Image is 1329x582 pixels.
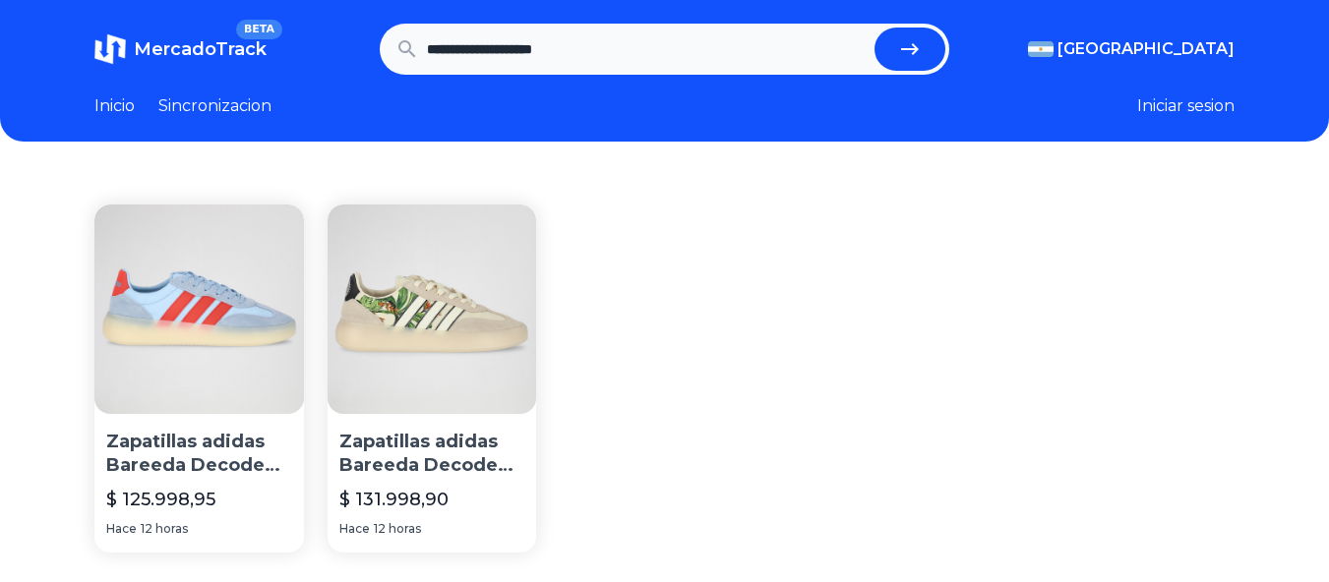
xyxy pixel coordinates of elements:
[94,204,304,553] a: Zapatillas adidas Bareeda Decode Hombre | DexterZapatillas adidas Bareeda Decode Hombre | Dexter$...
[339,521,370,537] span: Hace
[339,430,525,479] p: Zapatillas adidas Bareeda Decode Mujer | Stock Center
[141,521,188,537] span: 12 horas
[106,521,137,537] span: Hace
[1028,37,1235,61] button: [GEOGRAPHIC_DATA]
[328,204,537,553] a: Zapatillas adidas Bareeda Decode Mujer | Stock CenterZapatillas adidas Bareeda Decode Mujer | Sto...
[134,38,267,60] span: MercadoTrack
[94,94,135,118] a: Inicio
[94,33,126,65] img: MercadoTrack
[1137,94,1235,118] button: Iniciar sesion
[328,204,537,414] img: Zapatillas adidas Bareeda Decode Mujer | Stock Center
[94,204,304,414] img: Zapatillas adidas Bareeda Decode Hombre | Dexter
[106,430,292,479] p: Zapatillas adidas Bareeda Decode Hombre | Dexter
[339,486,449,513] p: $ 131.998,90
[374,521,421,537] span: 12 horas
[236,20,282,39] span: BETA
[1057,37,1235,61] span: [GEOGRAPHIC_DATA]
[106,486,215,513] p: $ 125.998,95
[94,33,267,65] a: MercadoTrackBETA
[1028,41,1054,57] img: Argentina
[158,94,272,118] a: Sincronizacion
